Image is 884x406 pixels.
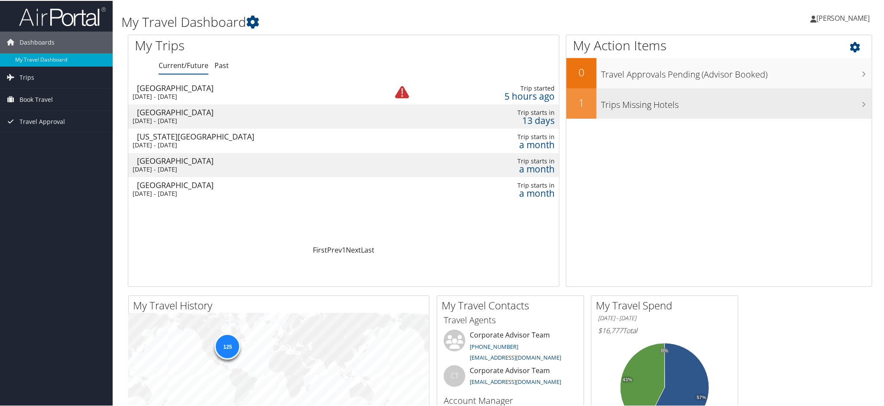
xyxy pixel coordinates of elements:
[623,377,632,382] tspan: 43%
[19,88,53,110] span: Book Travel
[470,353,561,361] a: [EMAIL_ADDRESS][DOMAIN_NAME]
[434,140,555,148] div: a month
[19,6,106,26] img: airportal-logo.png
[214,60,229,69] a: Past
[342,244,346,254] a: 1
[566,57,872,88] a: 0Travel Approvals Pending (Advisor Booked)
[361,244,374,254] a: Last
[434,164,555,172] div: a month
[133,189,365,197] div: [DATE] - [DATE]
[598,325,731,335] h6: Total
[816,13,870,22] span: [PERSON_NAME]
[19,31,55,52] span: Dashboards
[135,36,373,54] h1: My Trips
[434,188,555,196] div: a month
[661,348,668,353] tspan: 0%
[470,342,518,350] a: [PHONE_NUMBER]
[442,297,584,312] h2: My Travel Contacts
[133,92,365,100] div: [DATE] - [DATE]
[346,244,361,254] a: Next
[434,108,555,116] div: Trip starts in
[137,83,370,91] div: [GEOGRAPHIC_DATA]
[598,325,623,335] span: $16,777
[566,88,872,118] a: 1Trips Missing Hotels
[439,364,582,393] li: Corporate Advisor Team
[137,132,370,140] div: [US_STATE][GEOGRAPHIC_DATA]
[19,110,65,132] span: Travel Approval
[434,181,555,188] div: Trip starts in
[470,377,561,385] a: [EMAIL_ADDRESS][DOMAIN_NAME]
[566,94,597,109] h2: 1
[434,156,555,164] div: Trip starts in
[395,84,409,98] img: alert-flat-solid-warning.png
[444,364,465,386] div: CT
[434,91,555,99] div: 5 hours ago
[133,140,365,148] div: [DATE] - [DATE]
[439,329,582,364] li: Corporate Advisor Team
[137,107,370,115] div: [GEOGRAPHIC_DATA]
[19,66,34,88] span: Trips
[133,165,365,172] div: [DATE] - [DATE]
[159,60,208,69] a: Current/Future
[444,394,577,406] h3: Account Manager
[697,394,706,400] tspan: 57%
[598,313,731,322] h6: [DATE] - [DATE]
[137,180,370,188] div: [GEOGRAPHIC_DATA]
[327,244,342,254] a: Prev
[133,297,429,312] h2: My Travel History
[810,4,879,30] a: [PERSON_NAME]
[137,156,370,164] div: [GEOGRAPHIC_DATA]
[601,63,872,80] h3: Travel Approvals Pending (Advisor Booked)
[444,313,577,325] h3: Travel Agents
[566,36,872,54] h1: My Action Items
[434,84,555,91] div: Trip started
[121,12,626,30] h1: My Travel Dashboard
[434,132,555,140] div: Trip starts in
[601,94,872,110] h3: Trips Missing Hotels
[596,297,738,312] h2: My Travel Spend
[434,116,555,123] div: 13 days
[214,332,240,358] div: 125
[566,64,597,79] h2: 0
[313,244,327,254] a: First
[133,116,365,124] div: [DATE] - [DATE]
